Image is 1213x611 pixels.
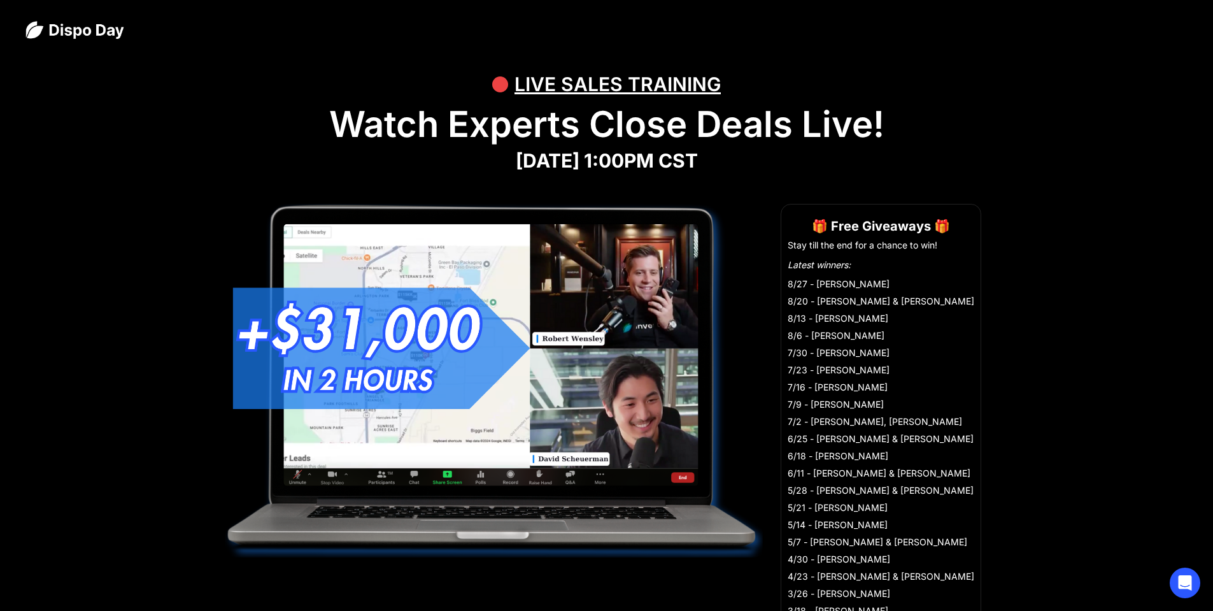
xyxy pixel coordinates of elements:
[788,239,974,252] li: Stay till the end for a chance to win!
[1170,568,1200,598] div: Open Intercom Messenger
[516,149,698,172] strong: [DATE] 1:00PM CST
[514,65,721,103] div: LIVE SALES TRAINING
[812,219,950,234] strong: 🎁 Free Giveaways 🎁
[25,103,1188,146] h1: Watch Experts Close Deals Live!
[788,259,851,270] em: Latest winners:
